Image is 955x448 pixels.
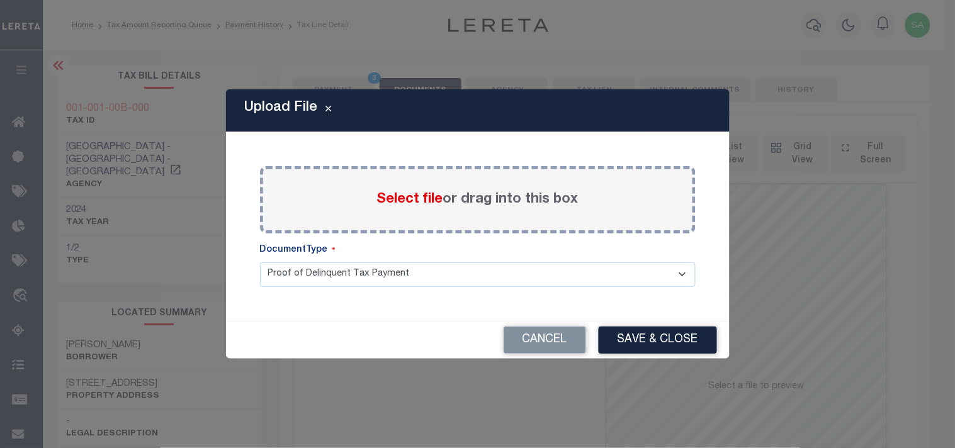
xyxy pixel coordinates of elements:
label: DocumentType [260,244,336,257]
label: or drag into this box [377,189,579,210]
h5: Upload File [245,99,318,116]
button: Close [318,103,340,118]
button: Cancel [504,327,586,354]
span: Select file [377,193,443,206]
button: Save & Close [599,327,717,354]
